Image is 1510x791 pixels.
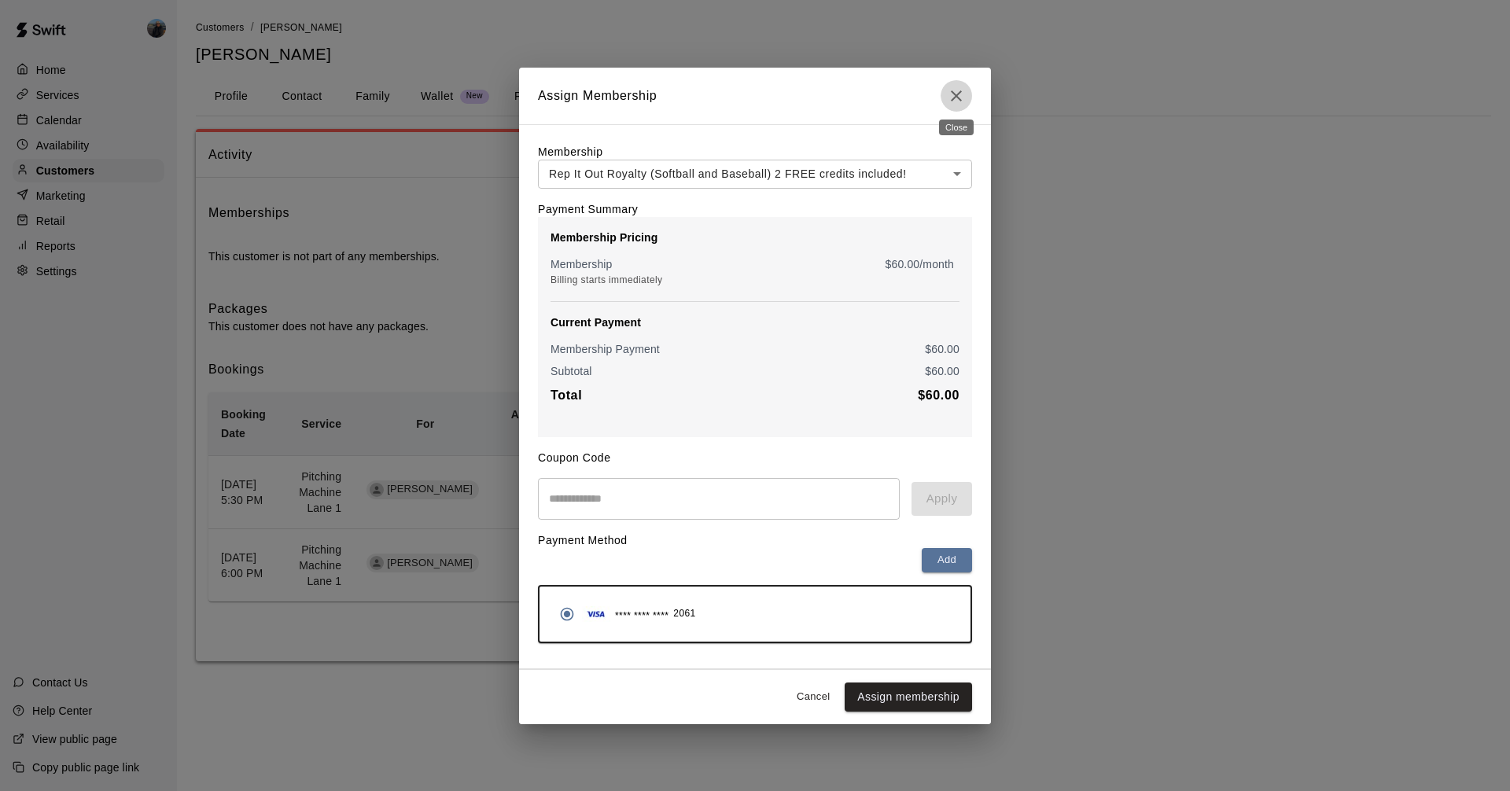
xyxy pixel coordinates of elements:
[941,80,972,112] button: Close
[551,256,613,272] p: Membership
[922,548,972,572] button: Add
[925,341,959,357] p: $ 60.00
[582,606,610,622] img: Credit card brand logo
[551,315,959,330] p: Current Payment
[925,363,959,379] p: $ 60.00
[551,230,959,245] p: Membership Pricing
[551,341,660,357] p: Membership Payment
[788,685,838,709] button: Cancel
[551,388,582,402] b: Total
[551,274,662,285] span: Billing starts immediately
[845,682,972,712] button: Assign membership
[538,203,638,215] label: Payment Summary
[918,388,959,402] b: $ 60.00
[538,145,603,158] label: Membership
[939,120,974,135] div: Close
[886,256,954,272] p: $ 60.00 / month
[551,363,592,379] p: Subtotal
[538,451,611,464] label: Coupon Code
[519,68,991,124] h2: Assign Membership
[538,160,972,189] div: Rep It Out Royalty (Softball and Baseball) 2 FREE credits included!
[673,606,695,622] span: 2061
[538,534,628,546] label: Payment Method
